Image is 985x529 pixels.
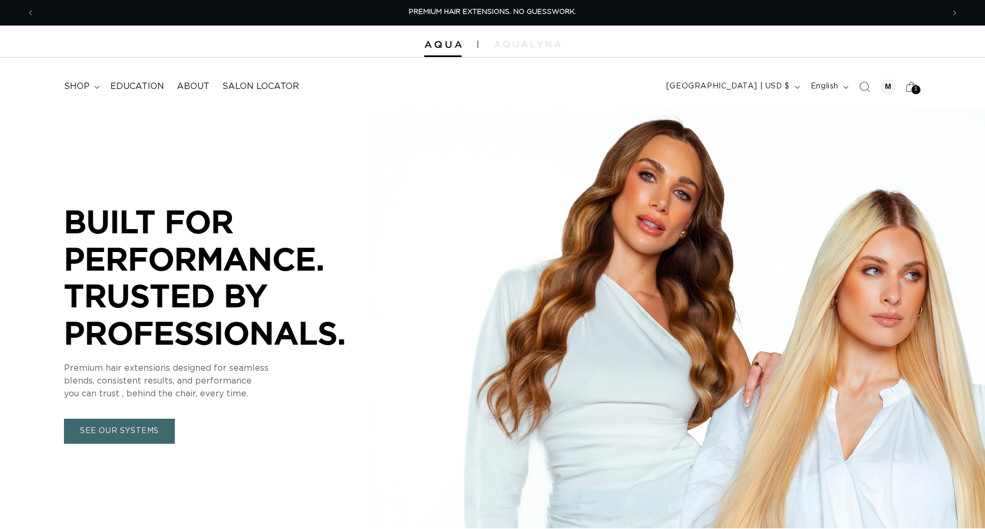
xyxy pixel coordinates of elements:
[171,75,216,99] a: About
[110,81,164,92] span: Education
[424,41,462,48] img: Aqua Hair Extensions
[666,81,790,92] span: [GEOGRAPHIC_DATA] | USD $
[222,81,299,92] span: Salon Locator
[853,75,876,99] summary: Search
[943,3,966,23] button: Next announcement
[811,81,838,92] span: English
[64,375,384,387] p: blends, consistent results, and performance
[660,77,804,97] button: [GEOGRAPHIC_DATA] | USD $
[64,81,90,92] span: shop
[64,419,175,444] a: SEE OUR SYSTEMS
[914,85,918,94] span: 3
[104,75,171,99] a: Education
[64,362,384,375] p: Premium hair extensions designed for seamless
[216,75,305,99] a: Salon Locator
[177,81,209,92] span: About
[494,41,561,47] img: aqualyna.com
[804,77,853,97] button: English
[64,203,384,351] p: BUILT FOR PERFORMANCE. TRUSTED BY PROFESSIONALS.
[64,387,384,400] p: you can trust , behind the chair, every time.
[58,75,104,99] summary: shop
[19,3,42,23] button: Previous announcement
[409,9,576,15] span: PREMIUM HAIR EXTENSIONS. NO GUESSWORK.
